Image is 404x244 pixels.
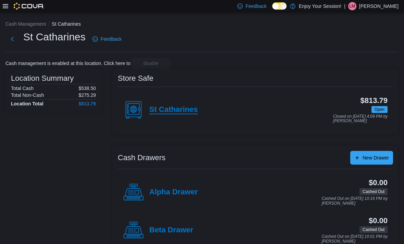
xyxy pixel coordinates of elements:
h3: Cash Drawers [118,154,165,162]
h6: Total Cash [11,86,34,91]
h4: Location Total [11,101,43,106]
p: $275.29 [78,92,96,98]
h4: St Catharines [149,105,198,114]
span: Feedback [245,3,266,10]
p: [PERSON_NAME] [359,2,399,10]
h3: Store Safe [118,74,153,82]
h3: Location Summary [11,74,74,82]
span: New Drawer [363,154,389,161]
p: Cash management is enabled at this location. Click here to [5,61,130,66]
p: Cashed Out on [DATE] 10:01 PM by [PERSON_NAME] [321,234,388,244]
span: Cashed Out [359,226,388,233]
h3: $0.00 [369,179,388,187]
p: Closed on [DATE] 4:09 PM by [PERSON_NAME] [333,114,388,124]
h6: Total Non-Cash [11,92,44,98]
input: Dark Mode [272,2,287,10]
div: Leia Mahoney [348,2,356,10]
span: Cashed Out [363,227,384,233]
img: Cova [14,3,44,10]
span: Open [375,106,384,113]
button: disable [132,58,170,69]
button: Next [5,32,19,46]
span: Feedback [101,36,122,42]
h3: $0.00 [369,217,388,225]
button: Cash Management [5,21,46,27]
span: LM [350,2,355,10]
p: Enjoy Your Session! [299,2,342,10]
h3: $813.79 [361,97,388,105]
h4: Beta Drawer [149,226,193,235]
nav: An example of EuiBreadcrumbs [5,21,399,29]
p: Cashed Out on [DATE] 10:16 PM by [PERSON_NAME] [321,196,388,206]
span: Open [371,106,388,113]
button: New Drawer [350,151,393,165]
span: Cashed Out [359,188,388,195]
button: St Catharines [52,21,81,27]
h4: Alpha Drawer [149,188,198,197]
a: Feedback [90,32,124,46]
p: | [344,2,345,10]
h4: $813.79 [78,101,96,106]
span: Cashed Out [363,189,384,195]
h1: St Catharines [23,30,86,44]
p: $538.50 [78,86,96,91]
span: disable [143,60,159,67]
